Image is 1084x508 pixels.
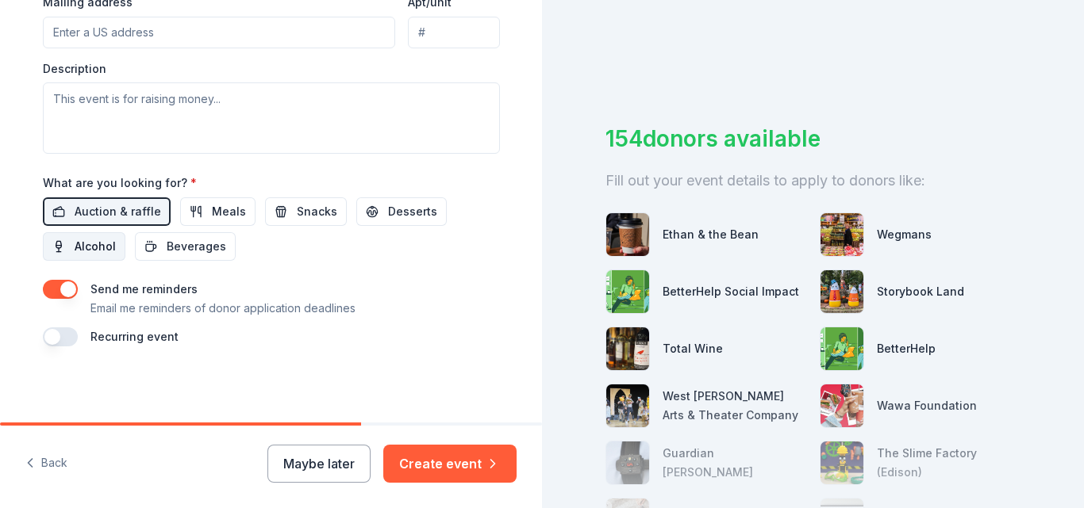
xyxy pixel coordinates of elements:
[167,237,226,256] span: Beverages
[135,232,236,261] button: Beverages
[90,282,198,296] label: Send me reminders
[663,282,799,301] div: BetterHelp Social Impact
[43,175,197,191] label: What are you looking for?
[821,270,863,313] img: photo for Storybook Land
[877,225,932,244] div: Wegmans
[388,202,437,221] span: Desserts
[75,202,161,221] span: Auction & raffle
[605,168,1021,193] div: Fill out your event details to apply to donors like:
[877,339,936,358] div: BetterHelp
[606,213,649,256] img: photo for Ethan & the Bean
[297,202,337,221] span: Snacks
[821,213,863,256] img: photo for Wegmans
[43,232,125,261] button: Alcohol
[212,202,246,221] span: Meals
[408,17,499,48] input: #
[43,197,171,226] button: Auction & raffle
[90,330,179,343] label: Recurring event
[605,122,1021,155] div: 154 donors available
[265,197,347,226] button: Snacks
[356,197,447,226] button: Desserts
[663,225,759,244] div: Ethan & the Bean
[43,17,396,48] input: Enter a US address
[267,445,371,483] button: Maybe later
[877,282,964,301] div: Storybook Land
[180,197,256,226] button: Meals
[606,327,649,370] img: photo for Total Wine
[663,339,723,358] div: Total Wine
[821,327,863,370] img: photo for BetterHelp
[90,299,356,318] p: Email me reminders of donor application deadlines
[75,237,116,256] span: Alcohol
[43,61,106,77] label: Description
[25,447,67,480] button: Back
[383,445,517,483] button: Create event
[606,270,649,313] img: photo for BetterHelp Social Impact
